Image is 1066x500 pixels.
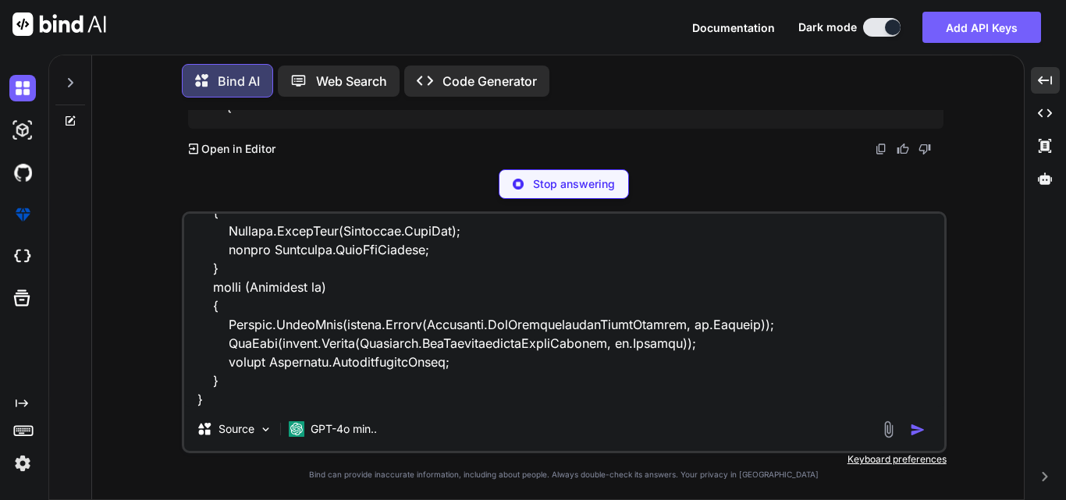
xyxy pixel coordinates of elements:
p: Bind can provide inaccurate information, including about people. Always double-check its answers.... [182,469,947,480]
img: like [897,143,909,155]
img: Pick Models [259,423,272,436]
img: githubDark [9,159,36,186]
p: Open in Editor [201,141,275,157]
p: Web Search [316,72,387,90]
button: Documentation [692,20,775,36]
span: Documentation [692,21,775,34]
p: Stop answering [533,176,615,192]
img: GPT-4o mini [289,421,304,437]
img: settings [9,450,36,477]
img: copy [875,143,887,155]
img: attachment [879,420,897,438]
p: Source [219,421,254,437]
button: Add API Keys [922,12,1041,43]
img: dislike [919,143,931,155]
p: Code Generator [442,72,537,90]
img: cloudideIcon [9,243,36,270]
img: Bind AI [12,12,106,36]
img: darkAi-studio [9,117,36,144]
span: Dark mode [798,20,857,35]
p: Bind AI [218,72,260,90]
textarea: loremi dolors AmetCoNseCteturAdipIscinge() { sed { doeiu (TemPorinc utlabo = etd MagNaaliq(enimad... [184,214,944,407]
p: GPT-4o min.. [311,421,377,437]
img: darkChat [9,75,36,101]
p: Keyboard preferences [182,453,947,466]
img: premium [9,201,36,228]
img: icon [910,422,926,438]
